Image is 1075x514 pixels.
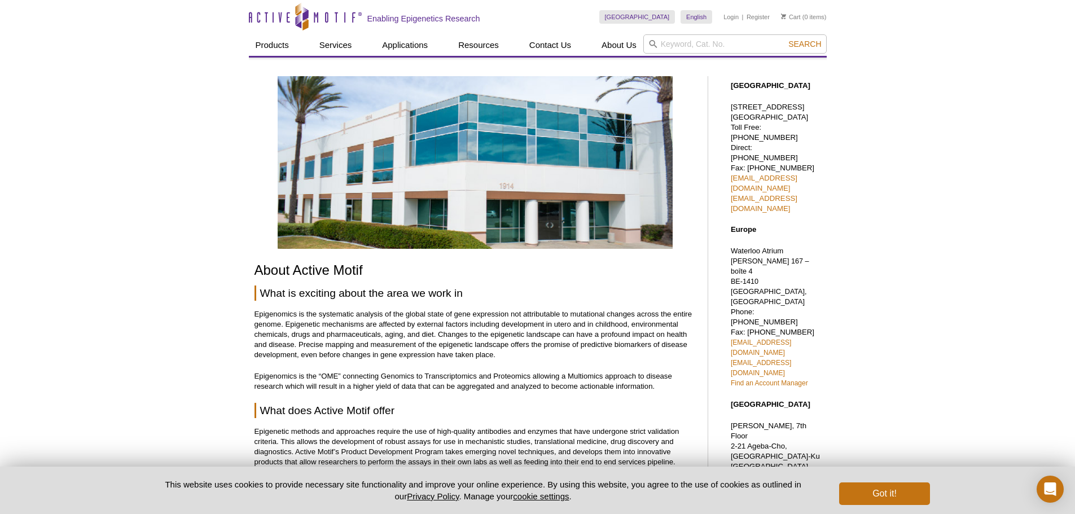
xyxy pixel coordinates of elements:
a: Contact Us [523,34,578,56]
strong: Europe [731,225,756,234]
input: Keyword, Cat. No. [643,34,827,54]
h1: About Active Motif [255,263,696,279]
a: Services [313,34,359,56]
a: [EMAIL_ADDRESS][DOMAIN_NAME] [731,174,797,192]
a: Register [747,13,770,21]
a: [EMAIL_ADDRESS][DOMAIN_NAME] [731,194,797,213]
a: Resources [451,34,506,56]
a: Privacy Policy [407,491,459,501]
h2: What does Active Motif offer [255,403,696,418]
h2: What is exciting about the area we work in [255,285,696,301]
a: Cart [781,13,801,21]
a: About Us [595,34,643,56]
p: Epigenetic methods and approaches require the use of high-quality antibodies and enzymes that hav... [255,427,696,467]
img: Your Cart [781,14,786,19]
p: This website uses cookies to provide necessary site functionality and improve your online experie... [146,478,821,502]
a: Find an Account Manager [731,379,808,387]
li: | [742,10,744,24]
p: Epigenomics is the “OME” connecting Genomics to Transcriptomics and Proteomics allowing a Multiom... [255,371,696,392]
a: [GEOGRAPHIC_DATA] [599,10,675,24]
li: (0 items) [781,10,827,24]
a: Applications [375,34,435,56]
a: English [681,10,712,24]
a: [EMAIL_ADDRESS][DOMAIN_NAME] [731,359,791,377]
p: Waterloo Atrium Phone: [PHONE_NUMBER] Fax: [PHONE_NUMBER] [731,246,821,388]
span: [PERSON_NAME] 167 – boîte 4 BE-1410 [GEOGRAPHIC_DATA], [GEOGRAPHIC_DATA] [731,257,809,306]
a: Login [723,13,739,21]
button: cookie settings [513,491,569,501]
span: Search [788,39,821,49]
a: [EMAIL_ADDRESS][DOMAIN_NAME] [731,339,791,357]
p: [STREET_ADDRESS] [GEOGRAPHIC_DATA] Toll Free: [PHONE_NUMBER] Direct: [PHONE_NUMBER] Fax: [PHONE_N... [731,102,821,214]
p: Epigenomics is the systematic analysis of the global state of gene expression not attributable to... [255,309,696,360]
div: Open Intercom Messenger [1037,476,1064,503]
h2: Enabling Epigenetics Research [367,14,480,24]
strong: [GEOGRAPHIC_DATA] [731,81,810,90]
button: Got it! [839,482,929,505]
a: Products [249,34,296,56]
strong: [GEOGRAPHIC_DATA] [731,400,810,408]
button: Search [785,39,824,49]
